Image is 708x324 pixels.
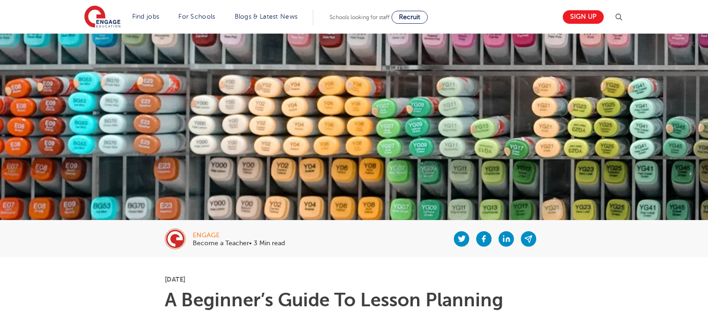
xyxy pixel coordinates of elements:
a: For Schools [178,13,215,20]
p: Become a Teacher• 3 Min read [193,240,285,247]
p: [DATE] [165,276,543,283]
span: Recruit [399,14,420,21]
a: Find jobs [132,13,160,20]
a: Sign up [563,10,604,24]
a: Blogs & Latest News [235,13,298,20]
img: Engage Education [84,6,121,29]
div: engage [193,232,285,239]
a: Recruit [391,11,428,24]
h1: A Beginner’s Guide To Lesson Planning [165,291,543,310]
span: Schools looking for staff [330,14,390,21]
